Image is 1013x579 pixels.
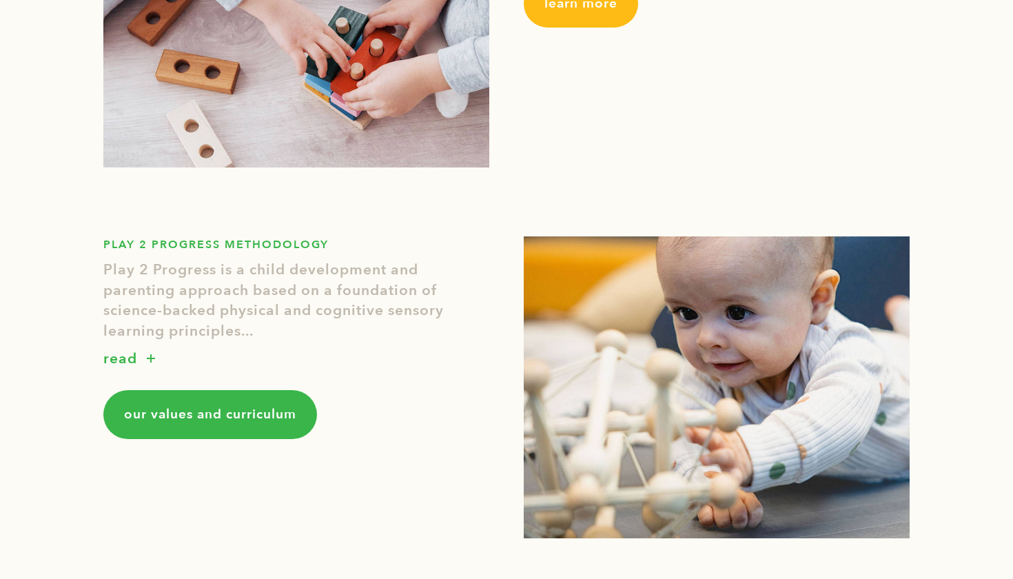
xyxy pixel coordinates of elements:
b: . [249,321,254,341]
b: Play 2 Progress is a child development and parenting approach based on a foundation of science-ba... [103,260,444,341]
h1: PLAY 2 PROGRESS METHODOLOGY [103,236,489,253]
a: our values and curriculum [103,390,317,438]
p: read [103,348,137,370]
span: our values and curriculum [124,405,296,423]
